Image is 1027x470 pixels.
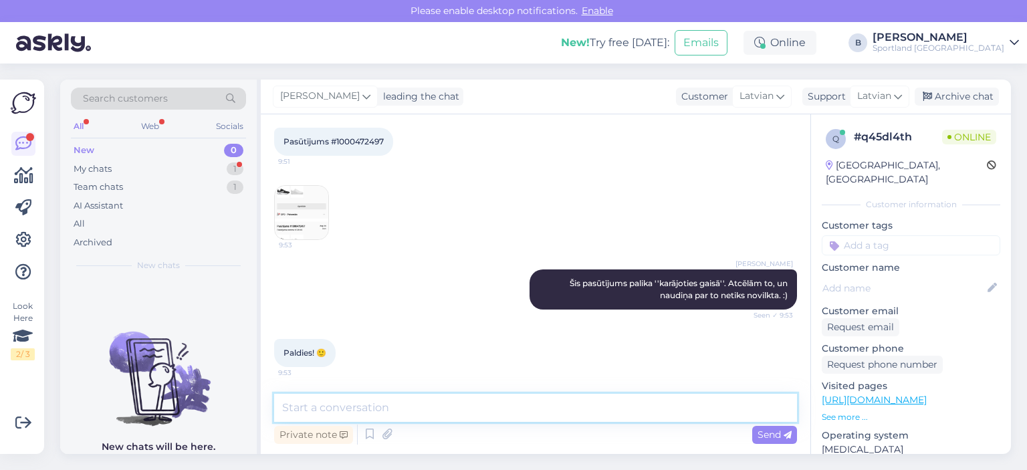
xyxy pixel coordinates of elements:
p: See more ... [822,411,1000,423]
span: 9:53 [279,240,329,250]
div: All [74,217,85,231]
span: Šis pasūtījums palika ''karājoties gaisā''. Atcēlām to, un naudiņa par to netiks novilkta. :) [570,278,790,300]
p: Customer name [822,261,1000,275]
input: Add a tag [822,235,1000,255]
span: New chats [137,259,180,271]
div: [GEOGRAPHIC_DATA], [GEOGRAPHIC_DATA] [826,158,987,187]
span: q [832,134,839,144]
div: AI Assistant [74,199,123,213]
p: Customer email [822,304,1000,318]
div: 2 / 3 [11,348,35,360]
b: New! [561,36,590,49]
a: [URL][DOMAIN_NAME] [822,394,927,406]
p: New chats will be here. [102,440,215,454]
span: Search customers [83,92,168,106]
div: My chats [74,162,112,176]
div: Customer information [822,199,1000,211]
span: Enable [578,5,617,17]
div: leading the chat [378,90,459,104]
div: Request email [822,318,899,336]
a: [PERSON_NAME]Sportland [GEOGRAPHIC_DATA] [873,32,1019,53]
div: 0 [224,144,243,157]
div: Customer [676,90,728,104]
div: 1 [227,181,243,194]
div: Team chats [74,181,123,194]
div: B [848,33,867,52]
img: No chats [60,308,257,428]
div: Private note [274,426,353,444]
div: Archive chat [915,88,999,106]
div: Online [744,31,816,55]
div: Archived [74,236,112,249]
div: New [74,144,94,157]
p: Operating system [822,429,1000,443]
span: Seen ✓ 9:53 [743,310,793,320]
span: Latvian [857,89,891,104]
p: Visited pages [822,379,1000,393]
button: Emails [675,30,727,55]
span: 9:51 [278,156,328,166]
div: [PERSON_NAME] [873,32,1004,43]
div: # q45dl4th [854,129,942,145]
div: Request phone number [822,356,943,374]
span: Paldies! 🙂 [283,348,326,358]
div: Try free [DATE]: [561,35,669,51]
span: 9:53 [278,368,328,378]
span: Send [758,429,792,441]
div: Look Here [11,300,35,360]
img: Askly Logo [11,90,36,116]
span: [PERSON_NAME] [735,259,793,269]
div: All [71,118,86,135]
span: Latvian [739,89,774,104]
input: Add name [822,281,985,296]
img: Attachment [275,186,328,239]
div: Web [138,118,162,135]
p: Customer phone [822,342,1000,356]
div: Sportland [GEOGRAPHIC_DATA] [873,43,1004,53]
span: Pasūtījums #1000472497 [283,136,384,146]
div: Support [802,90,846,104]
span: [PERSON_NAME] [280,89,360,104]
div: 1 [227,162,243,176]
span: Online [942,130,996,144]
p: Customer tags [822,219,1000,233]
div: Socials [213,118,246,135]
p: [MEDICAL_DATA] [822,443,1000,457]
